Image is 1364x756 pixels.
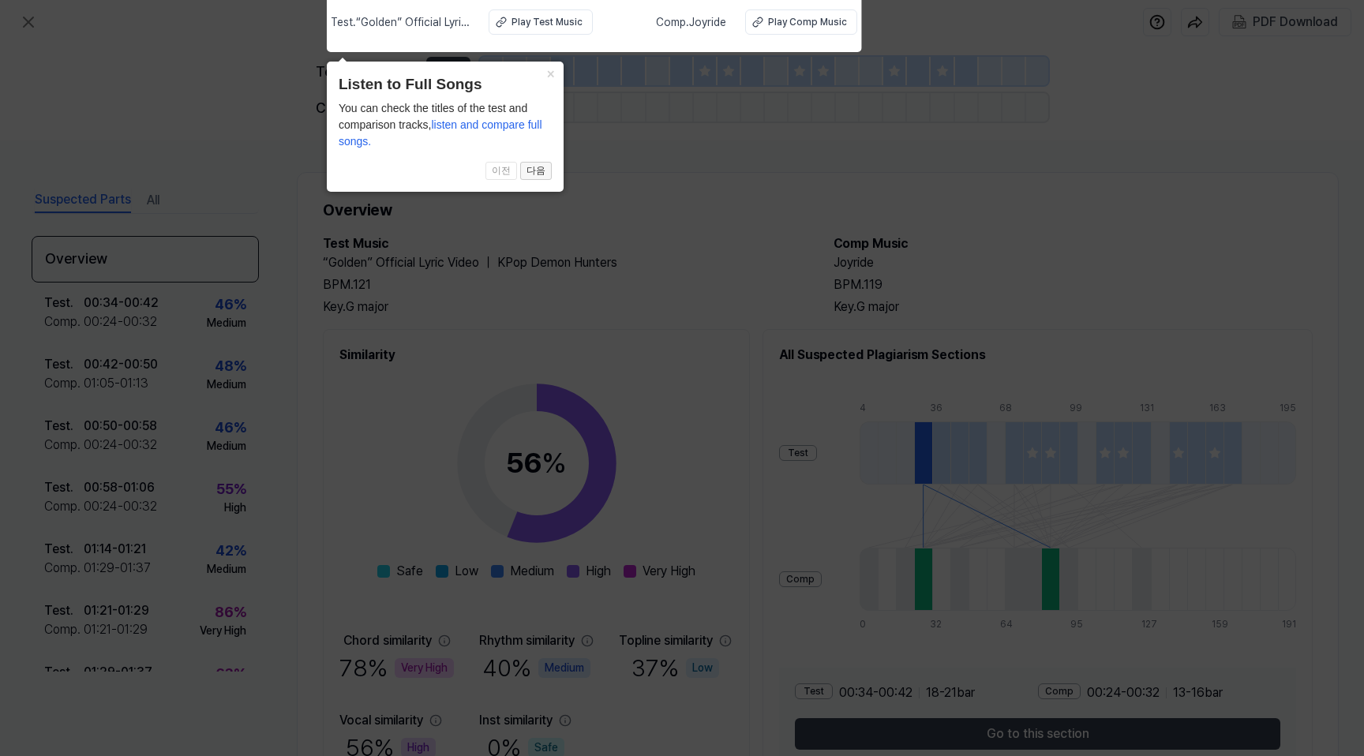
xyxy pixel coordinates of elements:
div: You can check the titles of the test and comparison tracks, [339,100,552,150]
button: Close [538,62,564,84]
button: 다음 [520,162,552,181]
button: Play Comp Music [745,9,857,35]
div: Play Comp Music [768,15,847,29]
header: Listen to Full Songs [339,73,552,96]
button: Play Test Music [489,9,593,35]
span: Test . “Golden” Official Lyric Video ｜ KPop Demon Hunters [331,14,470,31]
div: Play Test Music [511,15,583,29]
span: listen and compare full songs. [339,118,542,148]
span: Comp . Joyride [656,14,726,31]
